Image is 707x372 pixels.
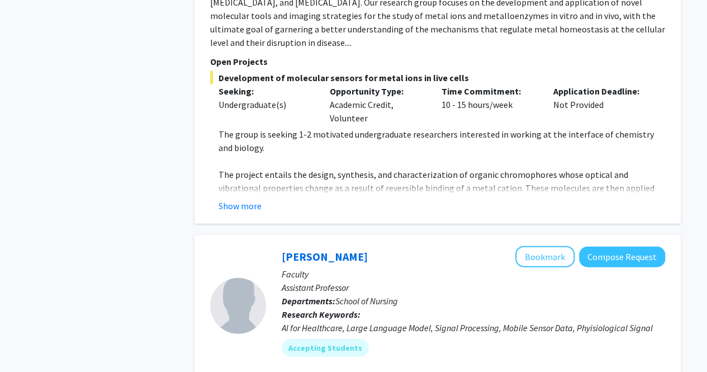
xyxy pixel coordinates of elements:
[282,309,360,320] b: Research Keywords:
[282,321,665,335] div: AI for Healthcare, Large Language Model, Signal Processing, Mobile Sensor Data, Phyisiological Si...
[282,267,665,281] p: Faculty
[433,84,545,125] div: 10 - 15 hours/week
[545,84,657,125] div: Not Provided
[8,322,48,364] iframe: Chat
[330,84,425,98] p: Opportunity Type:
[335,295,398,307] span: School of Nursing
[219,128,665,154] p: The group is seeking 1-2 motivated undergraduate researchers interested in working at the interfa...
[515,246,575,267] button: Add Runze Yan to Bookmarks
[219,168,665,222] p: The project entails the design, synthesis, and characterization of organic chromophores whose opt...
[219,98,314,111] div: Undergraduate(s)
[210,55,665,68] p: Open Projects
[219,84,314,98] p: Seeking:
[282,249,368,263] a: [PERSON_NAME]
[210,71,665,84] span: Development of molecular sensors for metal ions in live cells
[579,247,665,267] button: Compose Request to Runze Yan
[282,281,665,294] p: Assistant Professor
[321,84,433,125] div: Academic Credit, Volunteer
[219,199,262,213] button: Show more
[282,339,369,357] mat-chip: Accepting Students
[282,295,335,307] b: Departments:
[553,84,648,98] p: Application Deadline:
[442,84,537,98] p: Time Commitment:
